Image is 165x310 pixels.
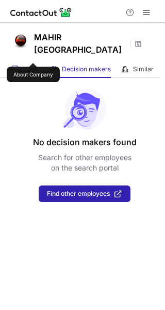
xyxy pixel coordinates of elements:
span: Decision makers [62,65,111,73]
header: No decision makers found [33,136,137,148]
button: Find other employees [39,185,130,202]
span: About [23,65,40,73]
h1: MAHIR [GEOGRAPHIC_DATA] [34,31,127,56]
img: ContactOut v5.3.10 [10,6,72,19]
img: No leads found [62,88,107,130]
span: Find other employees [47,190,110,197]
img: 5cb66d8245955ed8e4cd95345d50e312 [10,32,31,52]
span: Similar [133,65,154,73]
p: Search for other employees on the search portal [38,152,131,173]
